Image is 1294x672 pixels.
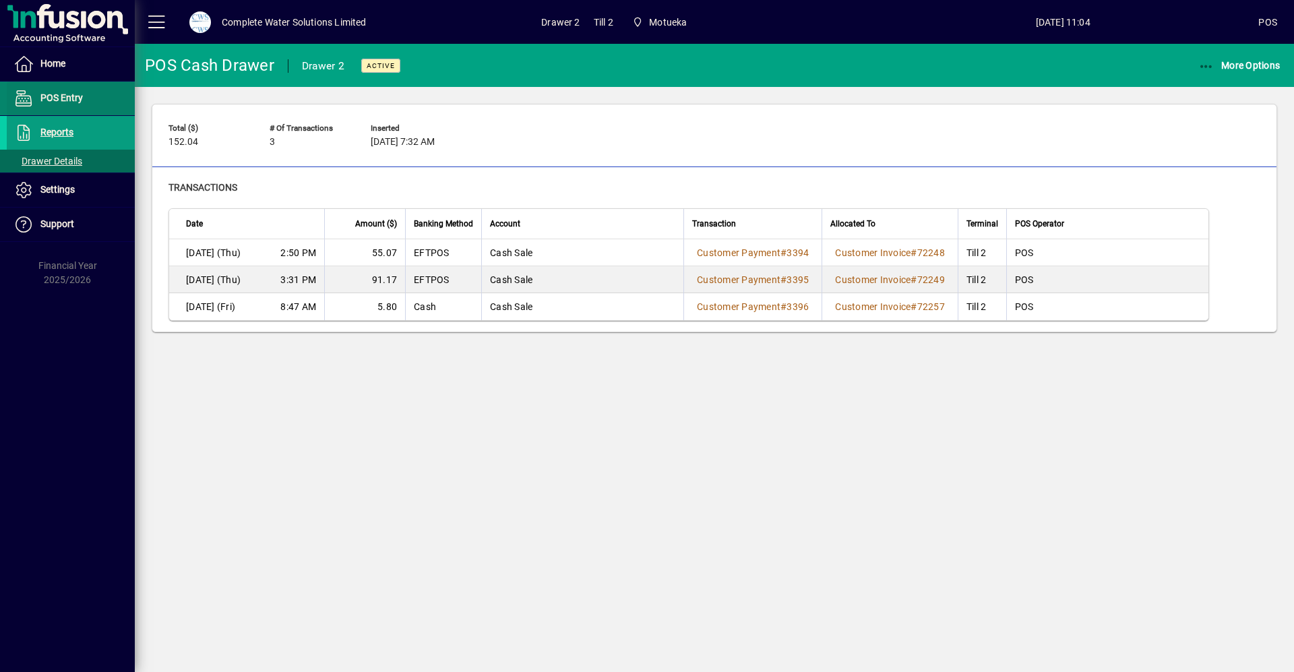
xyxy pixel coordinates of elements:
[179,10,222,34] button: Profile
[222,11,367,33] div: Complete Water Solutions Limited
[168,137,198,148] span: 152.04
[1006,293,1208,320] td: POS
[280,273,316,286] span: 3:31 PM
[40,218,74,229] span: Support
[627,10,693,34] span: Motueka
[367,61,395,70] span: Active
[13,156,82,166] span: Drawer Details
[324,239,405,266] td: 55.07
[7,150,135,173] a: Drawer Details
[541,11,580,33] span: Drawer 2
[1006,239,1208,266] td: POS
[280,300,316,313] span: 8:47 AM
[270,124,350,133] span: # of Transactions
[40,127,73,138] span: Reports
[186,300,235,313] span: [DATE] (Fri)
[481,266,683,293] td: Cash Sale
[186,246,241,259] span: [DATE] (Thu)
[692,216,736,231] span: Transaction
[787,301,809,312] span: 3396
[371,124,452,133] span: Inserted
[405,239,481,266] td: EFTPOS
[780,301,787,312] span: #
[270,137,275,148] span: 3
[692,299,813,314] a: Customer Payment#3396
[966,216,998,231] span: Terminal
[697,274,780,285] span: Customer Payment
[830,245,950,260] a: Customer Invoice#72248
[958,293,1006,320] td: Till 2
[7,173,135,207] a: Settings
[168,182,237,193] span: Transactions
[1258,11,1277,33] div: POS
[911,247,917,258] span: #
[145,55,274,76] div: POS Cash Drawer
[780,247,787,258] span: #
[958,239,1006,266] td: Till 2
[186,273,241,286] span: [DATE] (Thu)
[186,216,203,231] span: Date
[355,216,397,231] span: Amount ($)
[917,274,945,285] span: 72249
[594,11,613,33] span: Till 2
[917,247,945,258] span: 72248
[917,301,945,312] span: 72257
[7,208,135,241] a: Support
[1006,266,1208,293] td: POS
[371,137,435,148] span: [DATE] 7:32 AM
[40,184,75,195] span: Settings
[835,274,911,285] span: Customer Invoice
[1195,53,1284,78] button: More Options
[405,293,481,320] td: Cash
[481,293,683,320] td: Cash Sale
[7,82,135,115] a: POS Entry
[7,47,135,81] a: Home
[780,274,787,285] span: #
[1015,216,1064,231] span: POS Operator
[697,301,780,312] span: Customer Payment
[830,272,950,287] a: Customer Invoice#72249
[787,274,809,285] span: 3395
[692,245,813,260] a: Customer Payment#3394
[835,247,911,258] span: Customer Invoice
[481,239,683,266] td: Cash Sale
[697,247,780,258] span: Customer Payment
[40,92,83,103] span: POS Entry
[787,247,809,258] span: 3394
[830,299,950,314] a: Customer Invoice#72257
[302,55,344,77] div: Drawer 2
[490,216,520,231] span: Account
[280,246,316,259] span: 2:50 PM
[324,266,405,293] td: 91.17
[830,216,875,231] span: Allocated To
[958,266,1006,293] td: Till 2
[911,301,917,312] span: #
[405,266,481,293] td: EFTPOS
[40,58,65,69] span: Home
[692,272,813,287] a: Customer Payment#3395
[835,301,911,312] span: Customer Invoice
[324,293,405,320] td: 5.80
[168,124,249,133] span: Total ($)
[649,11,687,33] span: Motueka
[867,11,1258,33] span: [DATE] 11:04
[911,274,917,285] span: #
[414,216,473,231] span: Banking Method
[1198,60,1281,71] span: More Options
